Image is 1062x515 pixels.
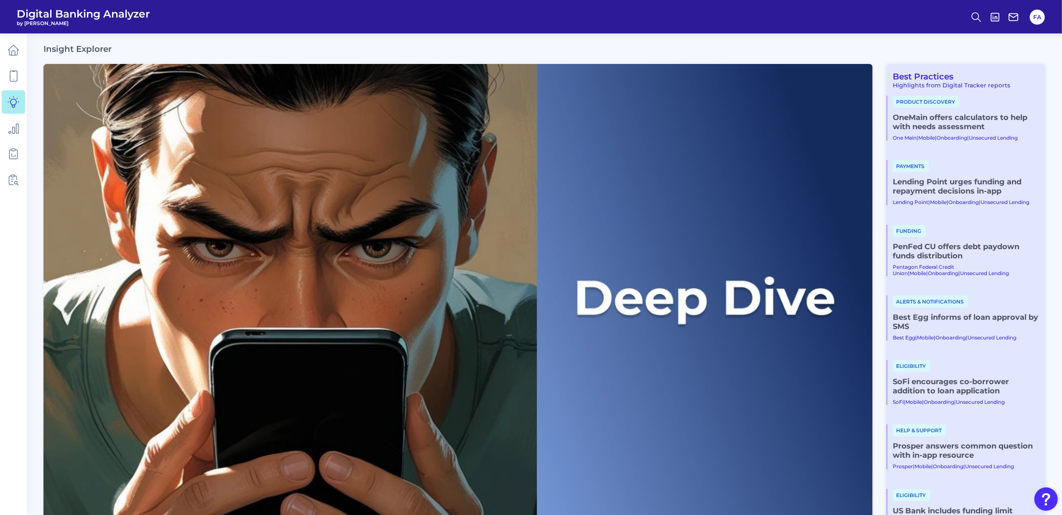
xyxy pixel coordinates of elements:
[893,491,930,499] a: Eligibility
[928,270,958,276] a: Onboarding
[967,135,969,141] span: |
[979,199,981,205] span: |
[968,334,1016,341] a: Unsecured Lending
[956,399,1005,405] a: Unsecured Lending
[963,463,965,469] span: |
[893,377,1039,395] a: SoFi encourages co-borrower addition to loan application
[926,270,928,276] span: |
[937,135,967,141] a: Onboarding
[17,8,150,20] span: Digital Banking Analyzer
[43,44,112,54] h2: Insight Explorer
[893,177,1039,196] a: Lending Point urges funding and repayment decisions in-app
[893,242,1039,260] a: PenFed CU offers debt paydown funds distribution
[935,135,937,141] span: |
[893,313,1039,331] a: Best Egg informs of loan approval by SMS
[904,399,905,405] span: |
[947,199,948,205] span: |
[914,463,931,469] a: Mobile
[918,135,935,141] a: Mobile
[928,199,930,205] span: |
[1034,487,1058,511] button: Open Resource Center
[934,334,935,341] span: |
[924,399,954,405] a: Onboarding
[917,135,918,141] span: |
[893,424,946,436] span: Help & Support
[930,199,947,205] a: Mobile
[893,225,926,237] span: Funding
[893,264,954,276] a: Pentagon Federal Credit Union
[948,199,979,205] a: Onboarding
[893,334,915,341] a: Best Egg
[969,135,1018,141] a: Unsecured Lending
[886,71,953,82] a: Best Practices
[915,334,917,341] span: |
[893,426,946,434] a: Help & Support
[981,199,1029,205] a: Unsecured Lending
[893,113,1039,131] a: OneMain offers calculators to help with needs assessment
[933,463,963,469] a: Onboarding
[893,227,926,235] a: Funding
[966,334,968,341] span: |
[893,441,1039,460] a: Prosper answers common question with in-app resource
[893,360,930,372] span: Eligibility
[935,334,966,341] a: Onboarding
[893,463,913,469] a: Prosper
[917,334,934,341] a: Mobile
[965,463,1014,469] a: Unsecured Lending
[1030,10,1045,25] button: FA
[893,135,917,141] a: One Main
[913,463,914,469] span: |
[893,362,930,370] a: Eligibility
[908,270,909,276] span: |
[893,160,929,172] span: Payments
[909,270,926,276] a: Mobile
[893,298,968,305] a: Alerts & Notifications
[893,98,960,105] a: Product discovery
[893,399,904,405] a: SoFi
[893,199,928,205] a: Lending Point
[893,296,968,308] span: Alerts & Notifications
[931,463,933,469] span: |
[905,399,922,405] a: Mobile
[17,20,150,26] span: by [PERSON_NAME]
[893,96,960,108] span: Product discovery
[954,399,956,405] span: |
[893,489,930,501] span: Eligibility
[893,162,929,170] a: Payments
[922,399,924,405] span: |
[886,82,1039,89] div: Highlights from Digital Tracker reports
[958,270,960,276] span: |
[960,270,1009,276] a: Unsecured Lending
